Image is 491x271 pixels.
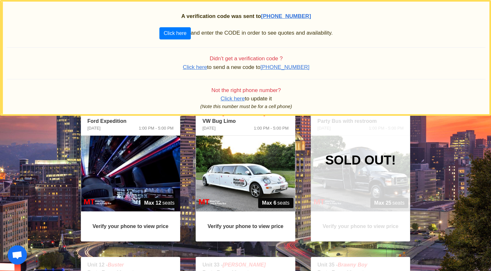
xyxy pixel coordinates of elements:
strong: Verify your phone to view price [93,224,169,229]
p: to update it [7,95,486,103]
p: to send a new code to [7,64,486,71]
p: VW Bug Limo [202,117,289,125]
p: and enter the CODE in order to see quotes and availability. [7,27,486,39]
p: Ford Expedition [88,117,174,125]
img: 07%2002.jpg [81,136,180,211]
h4: Not the right phone number? [7,87,486,94]
strong: Verify your phone to view price [207,224,284,229]
span: [DATE] [202,125,216,131]
span: [DATE] [88,125,101,131]
span: Click here [183,64,207,70]
span: 1:00 PM - 5:00 PM [254,125,288,131]
button: Click here [159,27,190,39]
i: (Note this number must be for a cell phone) [200,104,292,109]
span: 1:00 PM - 5:00 PM [139,125,174,131]
span: seats [140,198,179,208]
span: [PHONE_NUMBER] [261,13,311,19]
span: [PHONE_NUMBER] [260,64,309,70]
div: Open chat [8,245,27,265]
span: seats [258,198,293,208]
h2: A verification code was sent to [7,13,486,20]
strong: Max 12 [144,199,161,207]
strong: Max 6 [262,199,276,207]
span: Click here [221,96,245,102]
img: 29%2001.jpg [196,136,295,211]
h4: Didn’t get a verification code ? [7,55,486,62]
